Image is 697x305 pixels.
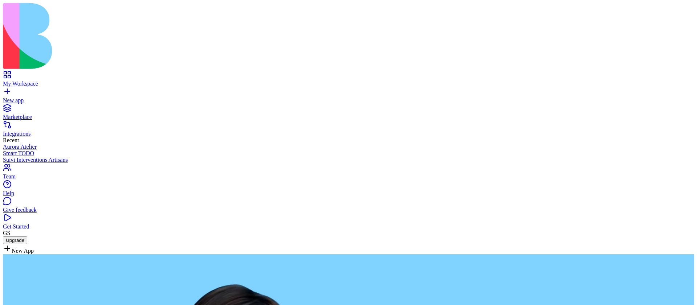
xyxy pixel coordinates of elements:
a: Upgrade [3,237,27,243]
a: Help [3,184,694,197]
a: Get Started [3,217,694,230]
a: Aurora Atelier [3,144,694,150]
div: My Workspace [3,81,694,87]
a: My Workspace [3,74,694,87]
a: New app [3,91,694,104]
div: Help [3,190,694,197]
span: New App [12,248,34,254]
a: Team [3,167,694,180]
div: Marketplace [3,114,694,120]
div: Give feedback [3,207,694,213]
a: Marketplace [3,107,694,120]
img: logo [3,3,295,69]
a: Smart TODO [3,150,694,157]
a: Integrations [3,124,694,137]
span: GS [3,230,10,236]
div: Integrations [3,131,694,137]
div: Team [3,173,694,180]
span: Recent [3,137,19,143]
div: New app [3,97,694,104]
a: Suivi Interventions Artisans [3,157,694,163]
div: Get Started [3,223,694,230]
button: Upgrade [3,236,27,244]
a: Give feedback [3,200,694,213]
